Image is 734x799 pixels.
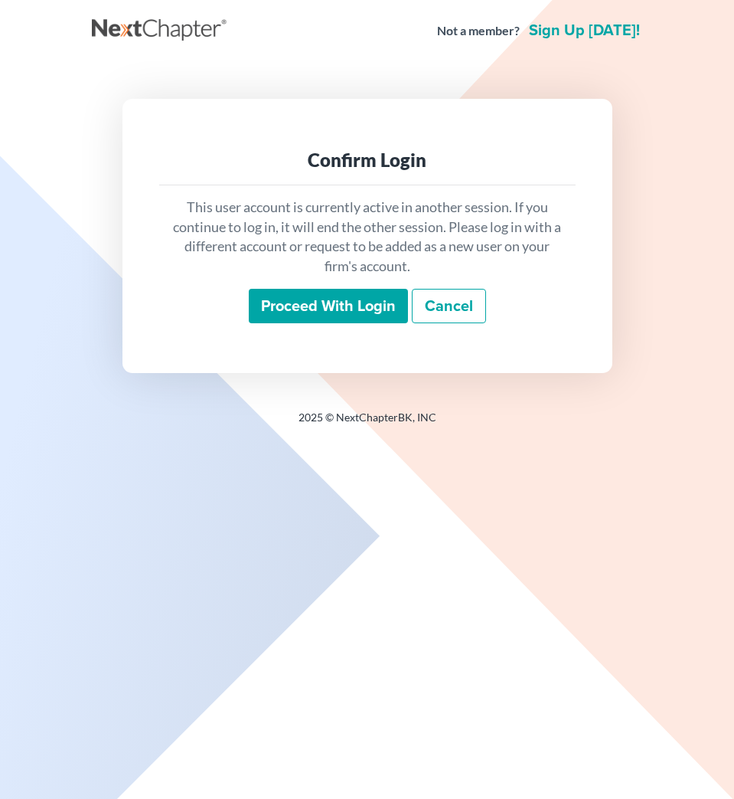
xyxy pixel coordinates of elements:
input: Proceed with login [249,289,408,324]
a: Cancel [412,289,486,324]
p: This user account is currently active in another session. If you continue to log in, it will end ... [171,198,563,277]
strong: Not a member? [437,22,520,40]
div: 2025 © NextChapterBK, INC [92,410,643,437]
a: Sign up [DATE]! [526,23,643,38]
div: Confirm Login [171,148,563,172]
